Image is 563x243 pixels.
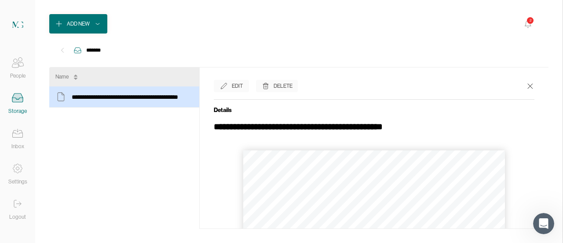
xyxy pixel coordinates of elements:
[214,80,249,92] button: Edit
[232,82,243,90] div: Edit
[55,72,69,81] div: Name
[274,82,292,90] div: Delete
[214,106,535,113] h5: Details
[533,213,554,234] iframe: Intercom live chat
[67,19,90,28] div: Add New
[8,177,27,186] div: Settings
[11,142,24,151] div: Inbox
[9,213,26,221] div: Logout
[49,14,107,34] button: Add New
[10,71,26,80] div: People
[527,17,534,24] div: 2
[256,80,298,92] button: Delete
[8,107,27,116] div: Storage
